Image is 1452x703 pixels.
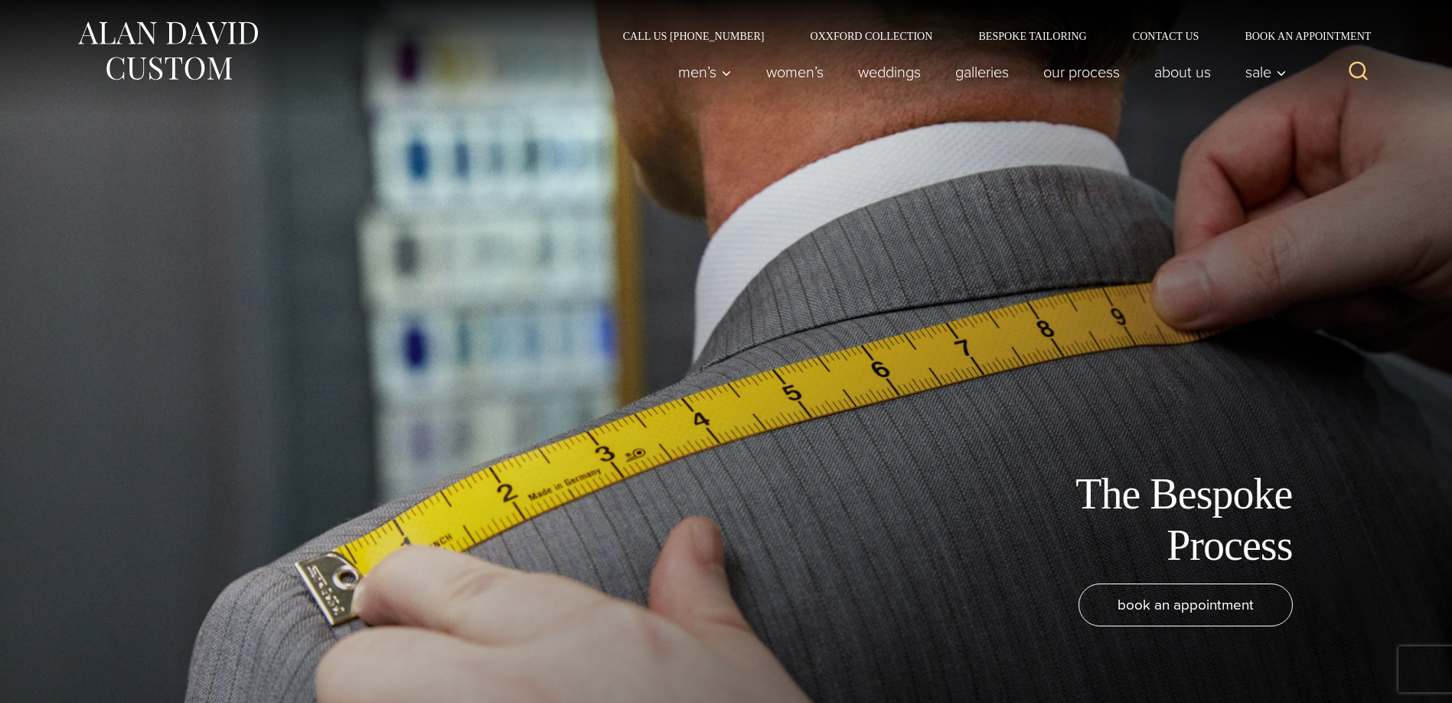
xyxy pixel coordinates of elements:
span: book an appointment [1118,593,1254,616]
a: Galleries [938,57,1026,87]
a: Oxxford Collection [787,31,955,41]
a: weddings [840,57,938,87]
nav: Secondary Navigation [600,31,1377,41]
img: Alan David Custom [76,17,259,85]
nav: Primary Navigation [661,57,1294,87]
a: Contact Us [1110,31,1222,41]
a: Our Process [1026,57,1137,87]
span: Men’s [678,64,732,80]
span: Sale [1245,64,1287,80]
a: Call Us [PHONE_NUMBER] [600,31,788,41]
h1: The Bespoke Process [948,469,1293,571]
button: View Search Form [1340,54,1377,90]
a: About Us [1137,57,1228,87]
a: book an appointment [1078,584,1293,626]
a: Book an Appointment [1222,31,1376,41]
a: Women’s [749,57,840,87]
a: Bespoke Tailoring [955,31,1109,41]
